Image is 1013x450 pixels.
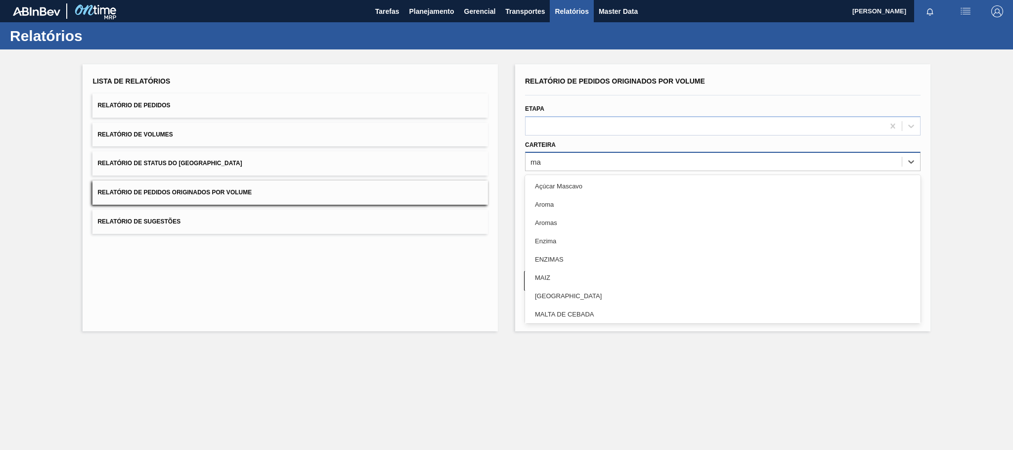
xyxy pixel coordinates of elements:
[960,5,971,17] img: userActions
[505,5,545,17] span: Transportes
[13,7,60,16] img: TNhmsLtSVTkK8tSr43FrP2fwEKptu5GPRR3wAAAABJRU5ErkJggg==
[92,123,488,147] button: Relatório de Volumes
[525,232,921,250] div: Enzima
[97,218,180,225] span: Relatório de Sugestões
[92,93,488,118] button: Relatório de Pedidos
[97,160,242,167] span: Relatório de Status do [GEOGRAPHIC_DATA]
[525,77,705,85] span: Relatório de Pedidos Originados por Volume
[97,131,173,138] span: Relatório de Volumes
[991,5,1003,17] img: Logout
[525,141,556,148] label: Carteira
[10,30,185,42] h1: Relatórios
[409,5,454,17] span: Planejamento
[525,250,921,269] div: ENZIMAS
[92,180,488,205] button: Relatório de Pedidos Originados por Volume
[375,5,399,17] span: Tarefas
[92,77,170,85] span: Lista de Relatórios
[525,105,544,112] label: Etapa
[525,287,921,305] div: [GEOGRAPHIC_DATA]
[525,214,921,232] div: Aromas
[524,271,718,291] button: Limpar
[599,5,638,17] span: Master Data
[92,210,488,234] button: Relatório de Sugestões
[525,195,921,214] div: Aroma
[525,177,921,195] div: Açúcar Mascavo
[464,5,496,17] span: Gerencial
[555,5,588,17] span: Relatórios
[97,189,252,196] span: Relatório de Pedidos Originados por Volume
[525,269,921,287] div: MAIZ
[525,305,921,323] div: MALTA DE CEBADA
[92,151,488,176] button: Relatório de Status do [GEOGRAPHIC_DATA]
[914,4,946,18] button: Notificações
[97,102,170,109] span: Relatório de Pedidos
